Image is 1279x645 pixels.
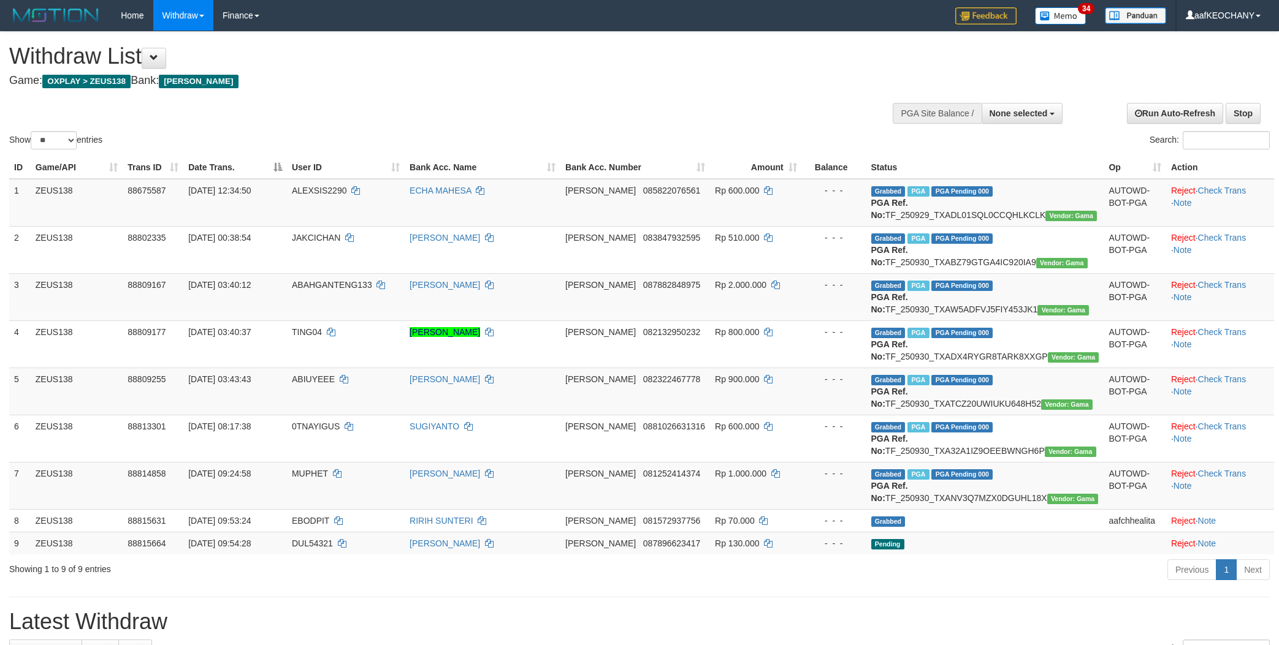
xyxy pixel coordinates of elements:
span: DUL54321 [292,538,333,548]
span: Grabbed [871,186,906,197]
td: TF_250929_TXADL01SQL0CCQHLKCLK [866,179,1104,227]
a: Check Trans [1198,186,1247,195]
a: Note [1174,481,1192,491]
a: Note [1174,198,1192,208]
a: Check Trans [1198,280,1247,290]
div: - - - [807,467,861,480]
span: [DATE] 09:54:28 [188,538,251,548]
span: PGA Pending [931,281,993,291]
b: PGA Ref. No: [871,387,908,409]
div: - - - [807,537,861,549]
span: [DATE] 03:43:43 [188,374,251,384]
td: AUTOWD-BOT-PGA [1104,415,1166,462]
th: Op: activate to sort column ascending [1104,156,1166,179]
td: TF_250930_TXATCZ20UWIUKU648H52 [866,368,1104,415]
span: Grabbed [871,469,906,480]
input: Search: [1183,131,1270,149]
b: PGA Ref. No: [871,434,908,456]
span: Vendor URL: https://trx31.1velocity.biz [1047,494,1099,504]
span: Grabbed [871,233,906,244]
a: Check Trans [1198,469,1247,478]
a: Reject [1171,374,1196,384]
span: Marked by aaftanly [907,328,929,338]
th: Date Trans.: activate to sort column descending [183,156,287,179]
td: TF_250930_TXA32A1IZ9OEEBWNGH6P [866,415,1104,462]
img: panduan.png [1105,7,1166,24]
span: 0TNAYIGUS [292,421,340,431]
span: [DATE] 00:38:54 [188,233,251,243]
span: 88809177 [128,327,166,337]
select: Showentries [31,131,77,149]
span: MUPHET [292,469,328,478]
b: PGA Ref. No: [871,198,908,220]
span: Marked by aaftanly [907,375,929,385]
a: Run Auto-Refresh [1127,103,1223,124]
td: TF_250930_TXAW5ADFVJ5FIY453JK1 [866,273,1104,320]
a: Note [1174,339,1192,349]
a: Reject [1171,280,1196,290]
span: PGA Pending [931,469,993,480]
a: RIRIH SUNTERI [410,516,473,526]
a: Check Trans [1198,421,1247,431]
span: Rp 800.000 [715,327,759,337]
span: Grabbed [871,375,906,385]
a: Check Trans [1198,233,1247,243]
td: ZEUS138 [31,273,123,320]
span: 88809255 [128,374,166,384]
td: ZEUS138 [31,415,123,462]
span: Vendor URL: https://trx31.1velocity.biz [1048,352,1099,363]
b: PGA Ref. No: [871,339,908,361]
span: Vendor URL: https://trx31.1velocity.biz [1036,258,1088,268]
div: - - - [807,279,861,291]
td: AUTOWD-BOT-PGA [1104,368,1166,415]
span: [DATE] 12:34:50 [188,186,251,195]
td: · · [1166,368,1274,415]
div: - - - [807,326,861,338]
td: AUTOWD-BOT-PGA [1104,226,1166,273]
span: Copy 0881026631316 to clipboard [643,421,705,431]
span: Grabbed [871,281,906,291]
td: 4 [9,320,31,368]
td: 5 [9,368,31,415]
th: Trans ID: activate to sort column ascending [123,156,183,179]
a: Reject [1171,516,1196,526]
span: Copy 087896623417 to clipboard [643,538,700,548]
td: aafchhealita [1104,509,1166,532]
td: · · [1166,179,1274,227]
td: · · [1166,273,1274,320]
img: Button%20Memo.svg [1035,7,1086,25]
td: 9 [9,532,31,554]
span: Vendor URL: https://trx31.1velocity.biz [1045,211,1097,221]
td: TF_250930_TXADX4RYGR8TARK8XXGP [866,320,1104,368]
span: Copy 081572937756 to clipboard [643,516,700,526]
span: [PERSON_NAME] [565,421,636,431]
td: AUTOWD-BOT-PGA [1104,462,1166,509]
a: Note [1198,516,1216,526]
span: ABIUYEEE [292,374,335,384]
a: [PERSON_NAME] [410,538,480,548]
span: Rp 510.000 [715,233,759,243]
a: Reject [1171,186,1196,195]
span: [PERSON_NAME] [565,469,636,478]
th: Balance [802,156,866,179]
span: TING04 [292,327,322,337]
td: TF_250930_TXANV3Q7MZX0DGUHL18X [866,462,1104,509]
a: Note [1174,245,1192,255]
td: TF_250930_TXABZ79GTGA4IC920IA9 [866,226,1104,273]
span: [PERSON_NAME] [565,233,636,243]
span: [DATE] 03:40:37 [188,327,251,337]
span: Copy 082322467778 to clipboard [643,374,700,384]
a: Reject [1171,233,1196,243]
a: [PERSON_NAME] [410,280,480,290]
th: Status [866,156,1104,179]
a: Previous [1167,559,1216,580]
a: [PERSON_NAME] [410,374,480,384]
span: Marked by aaftanly [907,281,929,291]
span: 88813301 [128,421,166,431]
span: Vendor URL: https://trx31.1velocity.biz [1041,399,1093,410]
td: · · [1166,226,1274,273]
td: ZEUS138 [31,179,123,227]
div: - - - [807,184,861,197]
h4: Game: Bank: [9,75,841,87]
h1: Latest Withdraw [9,609,1270,634]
